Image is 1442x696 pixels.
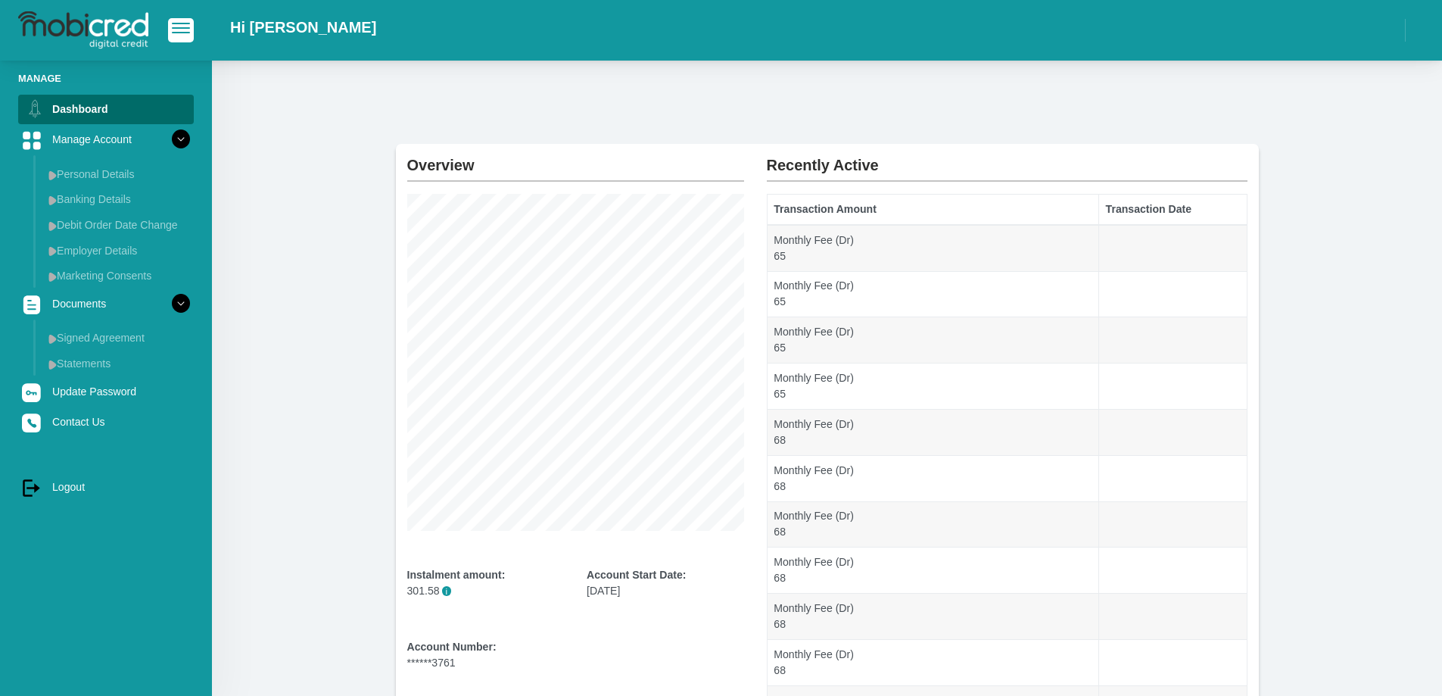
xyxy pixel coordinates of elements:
[48,246,57,256] img: menu arrow
[18,377,194,406] a: Update Password
[767,271,1098,317] td: Monthly Fee (Dr) 65
[767,317,1098,364] td: Monthly Fee (Dr) 65
[587,567,744,599] div: [DATE]
[18,407,194,436] a: Contact Us
[18,95,194,123] a: Dashboard
[1098,195,1247,225] th: Transaction Date
[18,289,194,318] a: Documents
[18,11,148,49] img: logo-mobicred.svg
[767,594,1098,640] td: Monthly Fee (Dr) 68
[18,125,194,154] a: Manage Account
[48,195,57,205] img: menu arrow
[42,239,194,263] a: Employer Details
[42,213,194,237] a: Debit Order Date Change
[48,221,57,231] img: menu arrow
[42,264,194,288] a: Marketing Consents
[48,360,57,370] img: menu arrow
[587,569,686,581] b: Account Start Date:
[767,548,1098,594] td: Monthly Fee (Dr) 68
[230,18,376,36] h2: Hi [PERSON_NAME]
[42,162,194,186] a: Personal Details
[48,334,57,344] img: menu arrow
[407,641,497,653] b: Account Number:
[767,455,1098,501] td: Monthly Fee (Dr) 68
[407,569,506,581] b: Instalment amount:
[42,351,194,376] a: Statements
[767,409,1098,455] td: Monthly Fee (Dr) 68
[407,583,565,599] p: 301.58
[767,364,1098,410] td: Monthly Fee (Dr) 65
[767,144,1247,174] h2: Recently Active
[767,225,1098,271] td: Monthly Fee (Dr) 65
[48,272,57,282] img: menu arrow
[18,473,194,501] a: Logout
[48,170,57,180] img: menu arrow
[442,586,452,596] span: Please note that the instalment amount provided does not include the monthly fee, which will be i...
[42,326,194,350] a: Signed Agreement
[767,195,1098,225] th: Transaction Amount
[407,144,744,174] h2: Overview
[42,187,194,211] a: Banking Details
[767,501,1098,548] td: Monthly Fee (Dr) 68
[18,71,194,86] li: Manage
[767,640,1098,686] td: Monthly Fee (Dr) 68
